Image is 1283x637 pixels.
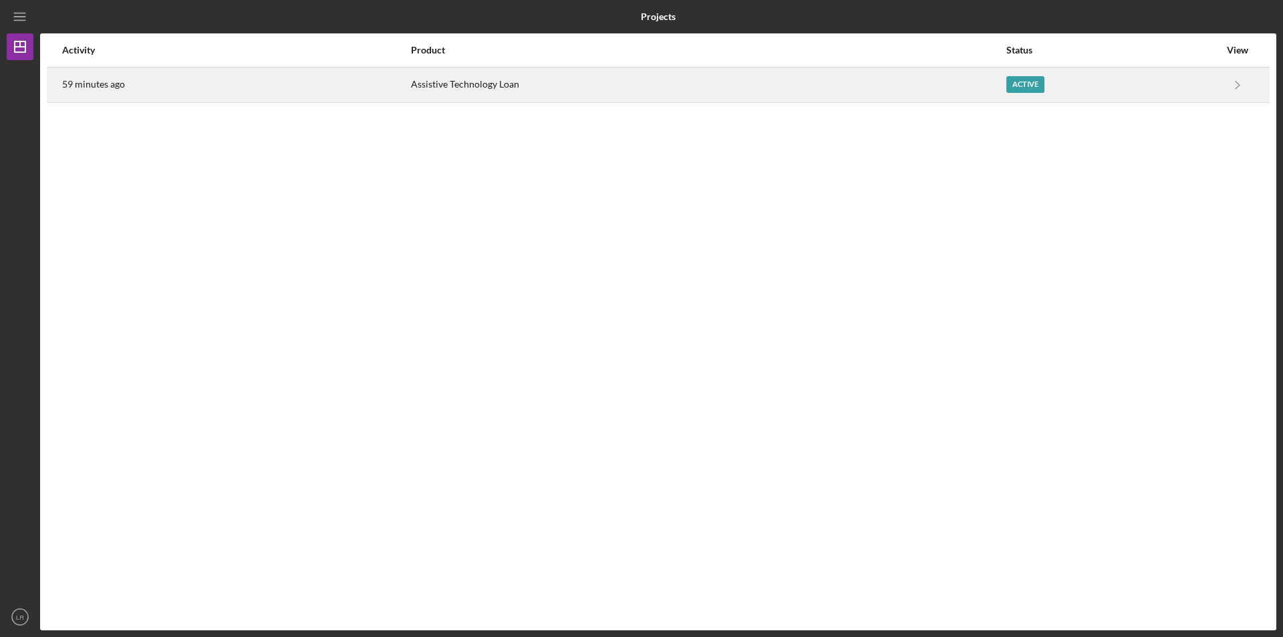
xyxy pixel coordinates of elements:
button: LR [7,604,33,630]
div: Status [1006,45,1220,55]
div: Product [411,45,1005,55]
div: Active [1006,76,1044,93]
div: View [1221,45,1254,55]
time: 2025-09-24 17:13 [62,79,125,90]
text: LR [16,614,24,621]
div: Activity [62,45,410,55]
div: Assistive Technology Loan [411,68,1005,102]
b: Projects [641,11,676,22]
